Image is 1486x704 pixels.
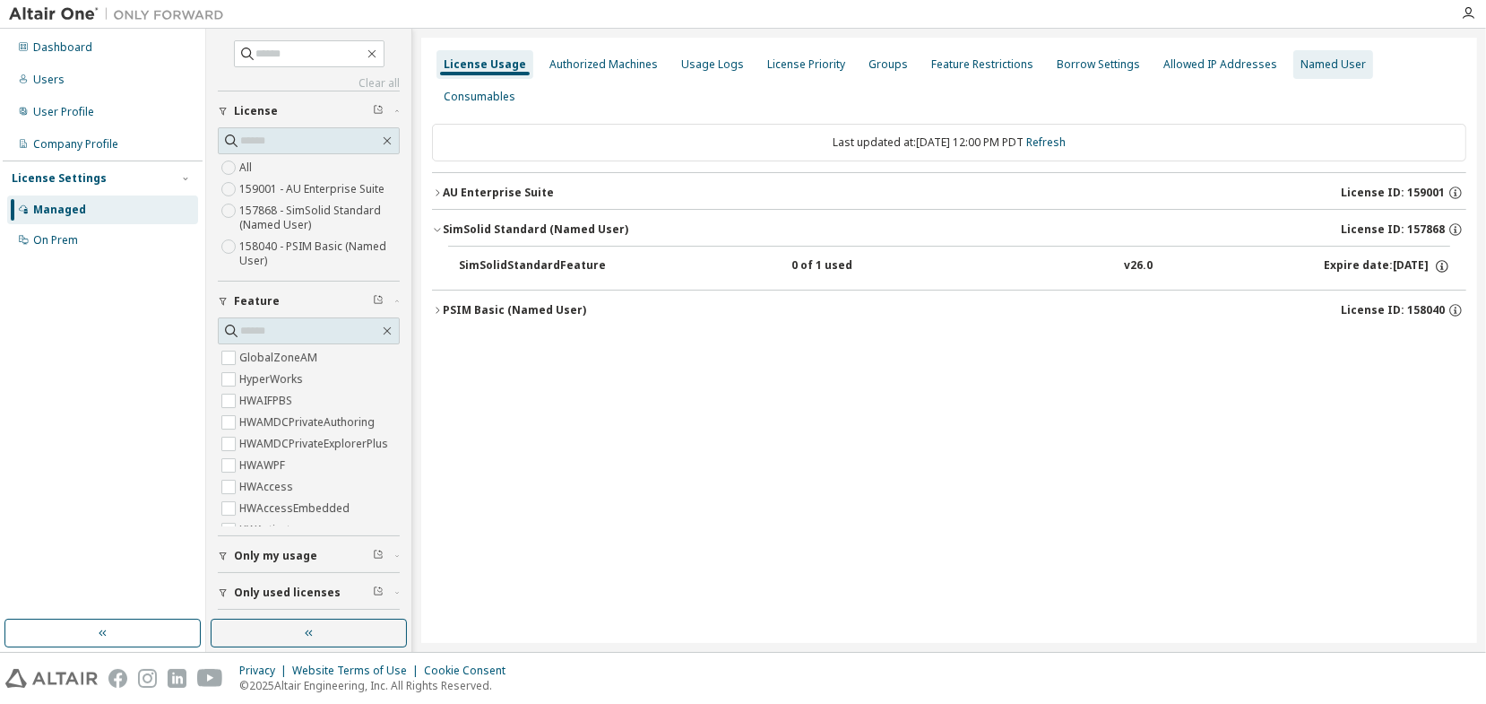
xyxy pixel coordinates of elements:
[931,57,1033,72] div: Feature Restrictions
[33,137,118,152] div: Company Profile
[444,57,526,72] div: License Usage
[1163,57,1277,72] div: Allowed IP Addresses
[868,57,908,72] div: Groups
[549,57,658,72] div: Authorized Machines
[1341,303,1445,317] span: License ID: 158040
[239,347,321,369] label: GlobalZoneAM
[33,233,78,248] div: On Prem
[1026,135,1066,150] a: Refresh
[234,615,373,644] span: Collapse on share string
[234,294,280,309] span: Feature
[218,91,400,131] button: License
[443,222,628,237] div: SimSolid Standard (Named User)
[1324,258,1450,274] div: Expire date: [DATE]
[9,5,233,23] img: Altair One
[239,369,307,390] label: HyperWorks
[1124,258,1153,274] div: v26.0
[444,90,515,104] div: Consumables
[197,669,223,688] img: youtube.svg
[432,124,1466,161] div: Last updated at: [DATE] 12:00 PM PDT
[168,669,186,688] img: linkedin.svg
[239,678,516,693] p: © 2025 Altair Engineering, Inc. All Rights Reserved.
[1341,222,1445,237] span: License ID: 157868
[33,203,86,217] div: Managed
[218,76,400,91] a: Clear all
[424,664,516,678] div: Cookie Consent
[234,586,341,600] span: Only used licenses
[1300,57,1366,72] div: Named User
[5,669,98,688] img: altair_logo.svg
[459,247,1450,286] button: SimSolidStandardFeature0 of 1 usedv26.0Expire date:[DATE]
[108,669,127,688] img: facebook.svg
[292,664,424,678] div: Website Terms of Use
[1057,57,1140,72] div: Borrow Settings
[443,186,554,200] div: AU Enterprise Suite
[33,73,65,87] div: Users
[239,412,378,433] label: HWAMDCPrivateAuthoring
[373,294,384,309] span: Clear filter
[1341,186,1445,200] span: License ID: 159001
[33,40,92,55] div: Dashboard
[443,303,586,317] div: PSIM Basic (Named User)
[373,586,384,600] span: Clear filter
[218,282,400,321] button: Feature
[432,173,1466,213] button: AU Enterprise SuiteLicense ID: 159001
[239,433,392,455] label: HWAMDCPrivateExplorerPlus
[218,573,400,613] button: Only used licenses
[373,104,384,118] span: Clear filter
[239,178,388,200] label: 159001 - AU Enterprise Suite
[239,476,297,498] label: HWAccess
[239,390,296,412] label: HWAIFPBS
[459,258,620,274] div: SimSolidStandardFeature
[239,519,300,541] label: HWActivate
[239,236,400,272] label: 158040 - PSIM Basic (Named User)
[138,669,157,688] img: instagram.svg
[239,200,400,236] label: 157868 - SimSolid Standard (Named User)
[767,57,845,72] div: License Priority
[681,57,744,72] div: Usage Logs
[234,549,317,563] span: Only my usage
[373,549,384,563] span: Clear filter
[33,105,94,119] div: User Profile
[234,104,278,118] span: License
[432,210,1466,249] button: SimSolid Standard (Named User)License ID: 157868
[432,291,1466,330] button: PSIM Basic (Named User)License ID: 158040
[239,498,353,519] label: HWAccessEmbedded
[239,157,255,178] label: All
[239,664,292,678] div: Privacy
[218,536,400,576] button: Only my usage
[791,258,953,274] div: 0 of 1 used
[12,171,107,186] div: License Settings
[239,455,289,476] label: HWAWPF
